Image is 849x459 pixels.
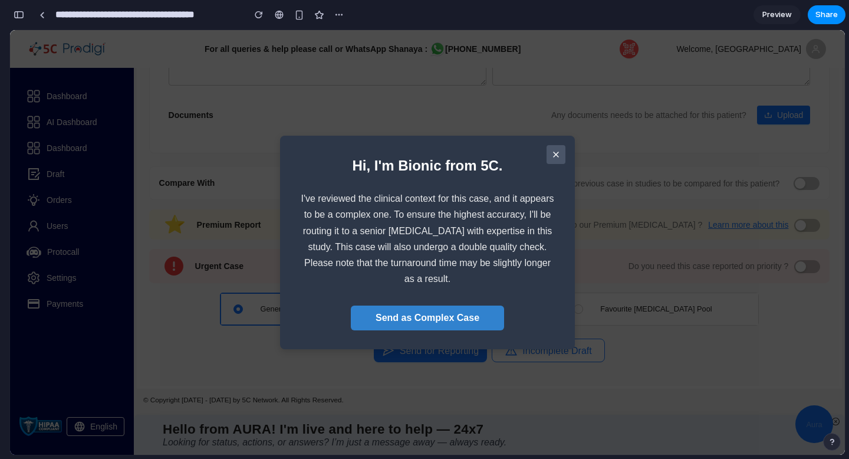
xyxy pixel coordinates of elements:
[762,9,792,21] span: Preview
[808,5,845,24] button: Share
[341,276,494,300] button: Send as Complex Case
[815,9,838,21] span: Share
[753,5,801,24] a: Preview
[289,124,546,147] h3: Hi, I'm Bionic from 5C.
[289,160,546,257] p: I've reviewed the clinical context for this case, and it appears to be a complex one. To ensure t...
